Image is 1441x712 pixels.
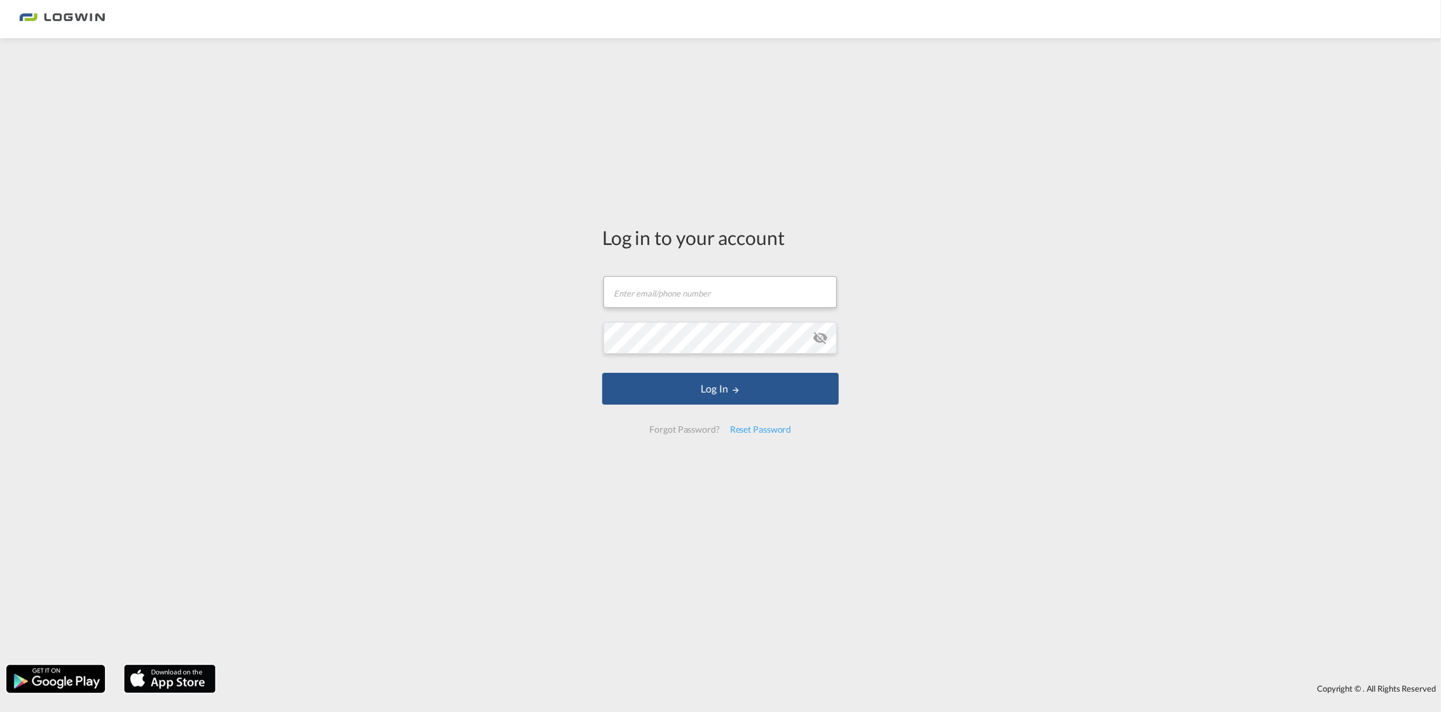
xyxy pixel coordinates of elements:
button: LOGIN [602,373,839,405]
div: Log in to your account [602,224,839,251]
md-icon: icon-eye-off [813,330,828,346]
img: apple.png [123,664,217,694]
div: Copyright © . All Rights Reserved [222,678,1441,699]
input: Enter email/phone number [603,276,837,308]
div: Forgot Password? [644,418,724,441]
div: Reset Password [725,418,797,441]
img: google.png [5,664,106,694]
img: 2761ae10d95411efa20a1f5e0282d2d7.png [19,5,105,34]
